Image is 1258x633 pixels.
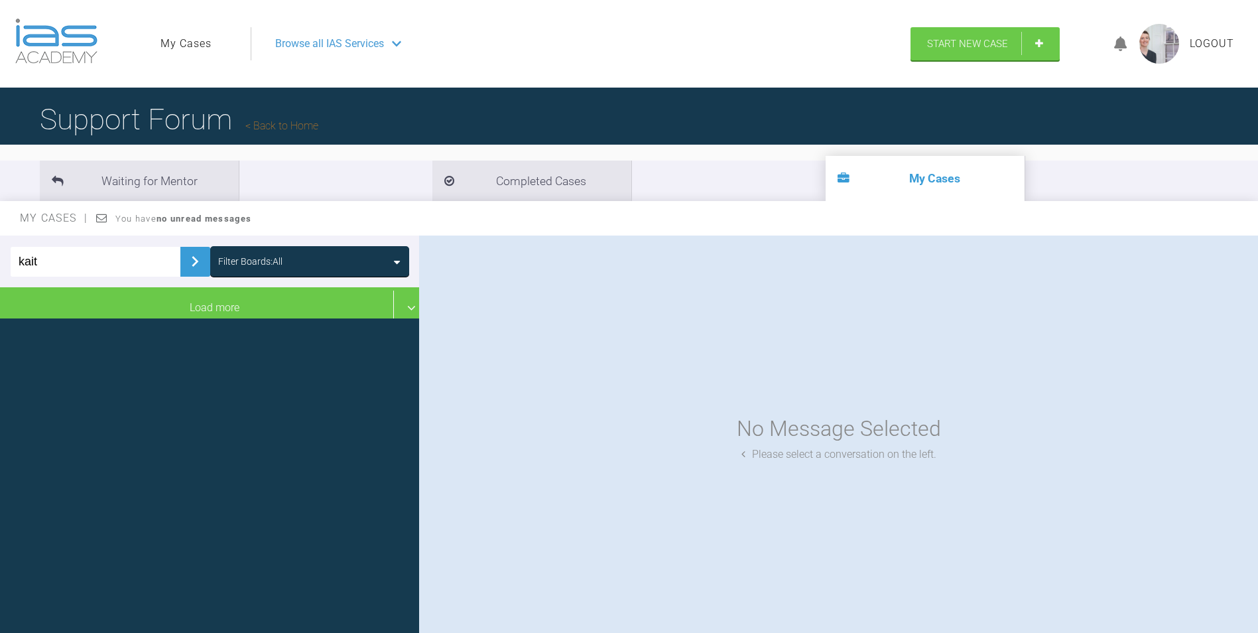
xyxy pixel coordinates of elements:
span: You have [115,214,251,224]
input: Enter Case ID or Title [11,247,180,277]
img: logo-light.3e3ef733.png [15,19,97,64]
span: Browse all IAS Services [275,35,384,52]
span: Start New Case [927,38,1008,50]
li: Waiting for Mentor [40,161,239,201]
a: Back to Home [245,119,318,132]
li: Completed Cases [432,161,631,201]
h1: Support Forum [40,96,318,143]
div: Please select a conversation on the left. [741,446,936,463]
a: Logout [1190,35,1234,52]
div: No Message Selected [737,412,941,446]
div: Filter Boards: All [218,254,283,269]
img: chevronRight.28bd32b0.svg [184,251,206,272]
strong: no unread messages [157,214,251,224]
li: My Cases [826,156,1025,201]
img: profile.png [1139,24,1179,64]
a: Start New Case [911,27,1060,60]
a: My Cases [160,35,212,52]
span: My Cases [20,212,88,224]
